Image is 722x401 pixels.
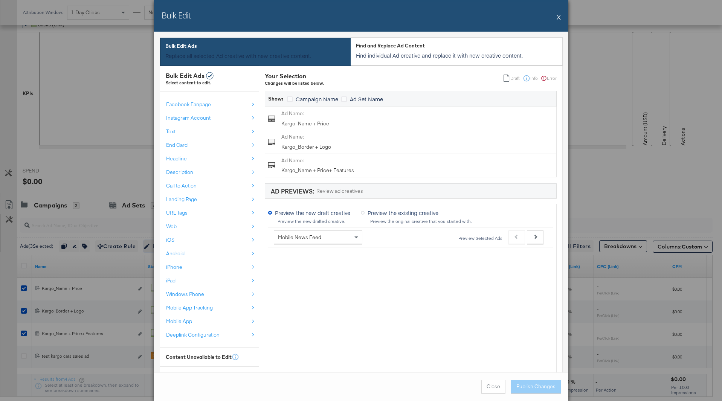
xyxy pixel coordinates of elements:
button: Web [166,220,259,233]
span: iPhone [166,264,182,271]
button: Description [166,165,259,179]
button: Android [166,247,259,260]
span: iOS [166,236,174,244]
span: iPad [166,277,176,284]
label: Ad Name : [281,157,304,164]
button: Next [527,230,543,244]
button: URL Tags [166,206,259,220]
button: Call to Action [166,179,259,192]
span: Campaign Name [296,95,338,103]
button: Windows Phone [166,287,259,301]
button: Mobile App [166,314,259,328]
div: Draft [503,75,519,82]
button: iOS [166,233,259,247]
div: Select content to edit. [166,80,259,86]
p: Replace all selected Ad creative with new creative content. [165,52,346,59]
button: iPhone [166,260,259,274]
span: Windows Phone [166,291,204,298]
button: Deeplink Configuration [166,328,259,342]
span: End Card [166,142,188,149]
div: Changes will be listed below. [265,81,324,87]
button: Landing Page [166,192,259,206]
div: Kargo_Name + Price [281,110,553,127]
span: Call to Action [166,182,197,189]
div: Info [523,75,538,82]
span: Bulk Edit Ads [165,43,197,49]
label: Ad Name : [281,110,304,117]
span: Facebook Fanpage [166,101,211,108]
div: Show: [268,95,281,102]
button: Facebook Fanpage [166,98,259,111]
div: AD PREVIEWS: [271,187,314,195]
span: Close [487,383,500,390]
div: Preview the new drafted creative. [277,219,361,224]
div: Preview Selected Ads [458,236,503,241]
span: Headline [166,155,187,162]
span: Preview the new draft creative [275,209,350,217]
div: Bulk Edit Ads [166,72,259,80]
span: Android [166,250,185,257]
span: Deeplink Configuration [166,331,220,338]
span: Preview the existing creative [368,209,438,217]
div: Kargo_Name + Price+ Features [281,157,553,174]
span: Mobile App Tracking [166,304,213,311]
p: Find individual Ad creative and replace it with new creative content. [356,52,557,59]
div: Content Unavailable to Edit [166,354,232,361]
span: Instagram Account [166,114,211,122]
span: Ad Set Name [350,95,383,103]
button: Headline [166,152,259,165]
button: Mobile App Tracking [166,301,259,314]
span: Landing Page [166,196,197,203]
span: URL Tags [166,209,188,217]
button: Text [166,125,259,138]
button: End Card [166,138,259,152]
button: X [557,9,561,24]
span: Text [166,128,176,135]
div: Your Selection [265,72,324,81]
span: Mobile News Feed [278,234,321,241]
h2: Bulk Edit [162,9,191,21]
label: Ad Name : [281,133,304,140]
div: Review ad creatives [316,188,363,195]
span: Mobile App [166,318,192,325]
span: Find and Replace Ad Content [356,43,425,49]
button: iPad [166,274,259,287]
button: Instagram Account [166,111,259,125]
span: Description [166,169,193,176]
button: Close [481,380,505,393]
div: Error [541,75,557,82]
div: Preview the original creative that you started with. [370,219,472,224]
div: Kargo_Border + Logo [281,133,553,150]
span: Web [166,223,177,230]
